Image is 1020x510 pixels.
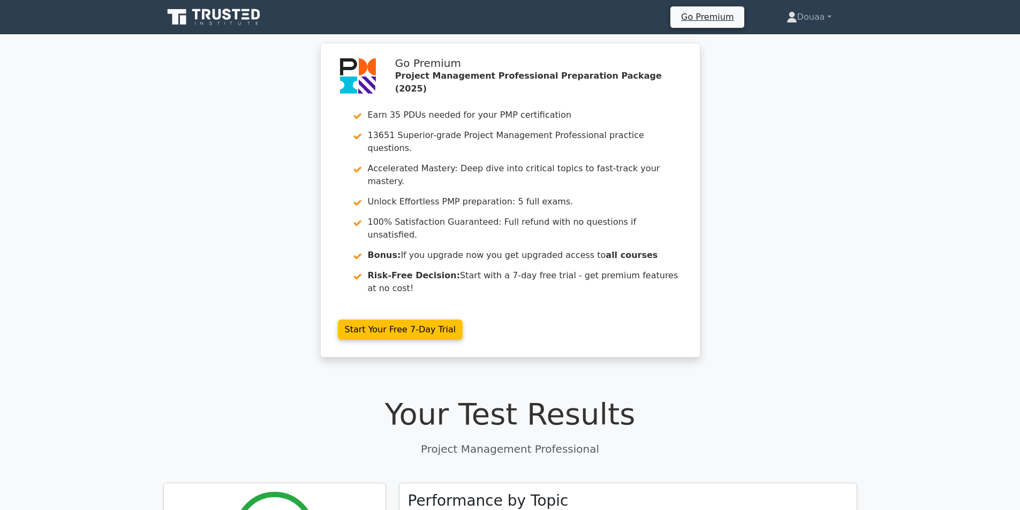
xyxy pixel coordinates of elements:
[163,441,857,457] p: Project Management Professional
[761,6,857,28] a: Douaa
[338,319,463,340] a: Start Your Free 7-Day Trial
[163,396,857,432] h1: Your Test Results
[408,492,569,510] h3: Performance by Topic
[675,10,740,24] a: Go Premium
